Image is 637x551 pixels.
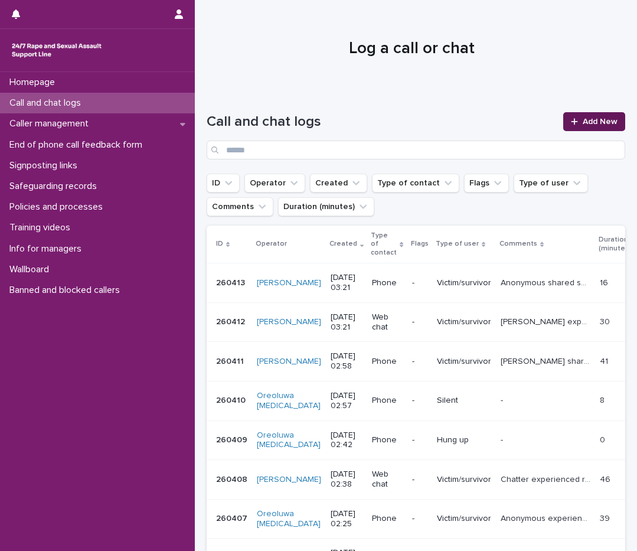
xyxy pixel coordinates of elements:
p: 16 [600,276,610,288]
p: 260409 [216,433,250,445]
p: - [412,278,427,288]
p: Victim/survivor [437,514,491,524]
p: Banned and blocked callers [5,285,129,296]
p: Safeguarding records [5,181,106,192]
p: Margaret shared her experience of domestic violence with her ex-partner . She mentioned she has n... [501,354,593,367]
p: - [412,435,427,445]
p: 0 [600,433,607,445]
p: Training videos [5,222,80,233]
p: 260407 [216,511,250,524]
p: 30 [600,315,612,327]
p: - [412,396,427,406]
a: Oreoluwa [MEDICAL_DATA] [257,509,321,529]
p: 260411 [216,354,246,367]
h1: Call and chat logs [207,113,556,131]
p: ID [216,237,223,250]
p: 46 [600,472,613,485]
button: ID [207,174,240,193]
p: Created [329,237,357,250]
p: Operator [256,237,287,250]
button: Operator [244,174,305,193]
button: Flags [464,174,509,193]
p: Comments [499,237,537,250]
p: Phone [372,278,402,288]
p: - [501,393,505,406]
button: Type of contact [372,174,459,193]
p: Web chat [372,312,402,332]
p: - [412,357,427,367]
p: Caller management [5,118,98,129]
span: Add New [583,118,618,126]
p: [DATE] 02:57 [331,391,362,411]
p: Duration (minutes) [599,233,631,255]
p: Chatter experienced rape by a stranger at the age of 17, he was way older than her. Her feelings ... [501,472,593,485]
p: Web chat [372,470,402,490]
p: End of phone call feedback form [5,139,152,151]
p: Wallboard [5,264,58,275]
p: [DATE] 03:21 [331,273,362,293]
a: Add New [563,112,625,131]
img: rhQMoQhaT3yELyF149Cw [9,38,104,62]
p: Hung up [437,435,491,445]
p: Victim/survivor [437,357,491,367]
p: Becca experienced work place sexual assault by her boss. Her feelings were explored and validated. [501,315,593,327]
p: Silent [437,396,491,406]
a: [PERSON_NAME] [257,278,321,288]
p: Victim/survivor [437,278,491,288]
p: - [412,514,427,524]
a: [PERSON_NAME] [257,475,321,485]
a: [PERSON_NAME] [257,357,321,367]
button: Created [310,174,367,193]
p: Type of user [436,237,479,250]
p: 260413 [216,276,247,288]
p: Signposting links [5,160,87,171]
p: Victim/survivor [437,317,491,327]
p: Type of contact [371,229,397,259]
p: Flags [411,237,429,250]
p: 39 [600,511,612,524]
button: Duration (minutes) [278,197,374,216]
p: Victim/survivor [437,475,491,485]
a: [PERSON_NAME] [257,317,321,327]
p: [DATE] 02:42 [331,431,362,451]
p: Phone [372,514,402,524]
p: [DATE] 02:58 [331,351,362,371]
p: 260412 [216,315,247,327]
p: 41 [600,354,610,367]
p: Phone [372,357,402,367]
h1: Log a call or chat [207,39,616,59]
button: Type of user [514,174,588,193]
p: Homepage [5,77,64,88]
p: - [412,475,427,485]
p: [DATE] 02:25 [331,509,362,529]
button: Comments [207,197,273,216]
p: Anonymous shared she experienced sexual violence from her ex-partner. Gave emotional support and ... [501,276,593,288]
p: Anonymous experienced Sv by her friend last year. An event that happened last night triggered the... [501,511,593,524]
p: [DATE] 03:21 [331,312,362,332]
p: 260408 [216,472,250,485]
input: Search [207,141,625,159]
p: Phone [372,396,402,406]
p: Phone [372,435,402,445]
p: Info for managers [5,243,91,255]
p: 8 [600,393,607,406]
p: 260410 [216,393,248,406]
p: - [412,317,427,327]
p: Call and chat logs [5,97,90,109]
p: Policies and processes [5,201,112,213]
p: [DATE] 02:38 [331,470,362,490]
p: - [501,433,505,445]
a: Oreoluwa [MEDICAL_DATA] [257,391,321,411]
a: Oreoluwa [MEDICAL_DATA] [257,431,321,451]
